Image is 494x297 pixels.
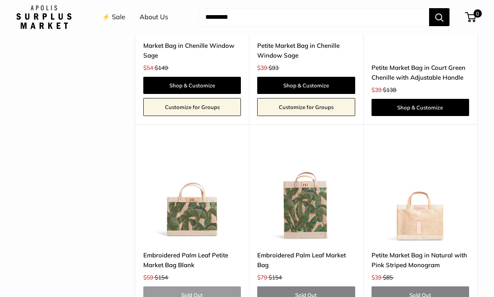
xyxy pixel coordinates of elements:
[429,8,449,26] button: Search
[383,274,393,281] span: $85
[143,64,153,71] span: $54
[16,5,71,29] img: Apolis: Surplus Market
[257,145,355,242] a: description_Each bag takes 8-hours to handcraft thanks to our artisan cooperative.description_Sid...
[155,274,168,281] span: $154
[257,64,267,71] span: $39
[466,12,476,22] a: 0
[143,98,241,116] a: Customize for Groups
[372,99,469,116] a: Shop & Customize
[257,274,267,281] span: $79
[257,145,355,242] img: description_Each bag takes 8-hours to handcraft thanks to our artisan cooperative.
[257,98,355,116] a: Customize for Groups
[143,145,241,242] img: description_Each bag takes 8-hours to handcraft thanks to our artisan cooperative.
[372,145,469,242] a: description_Make it yours with custom embroidered text.Petite Market Bag in Natural with Pink Str...
[155,64,168,71] span: $149
[143,145,241,242] a: description_Each bag takes 8-hours to handcraft thanks to our artisan cooperative.Embroidered Pal...
[257,41,355,60] a: Petite Market Bag in Chenille Window Sage
[372,145,469,242] img: description_Make it yours with custom embroidered text.
[102,11,125,23] a: ⚡️ Sale
[269,64,278,71] span: $93
[269,274,282,281] span: $154
[372,274,381,281] span: $39
[257,77,355,94] a: Shop & Customize
[257,250,355,270] a: Embroidered Palm Leaf Market Bag
[140,11,168,23] a: About Us
[372,86,381,94] span: $39
[372,63,469,82] a: Petite Market Bag in Court Green Chenille with Adjustable Handle
[199,8,429,26] input: Search...
[143,41,241,60] a: Market Bag in Chenille Window Sage
[143,77,241,94] a: Shop & Customize
[474,9,482,18] span: 0
[143,274,153,281] span: $59
[372,250,469,270] a: Petite Market Bag in Natural with Pink Striped Monogram
[383,86,396,94] span: $138
[143,250,241,270] a: Embroidered Palm Leaf Petite Market Bag Blank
